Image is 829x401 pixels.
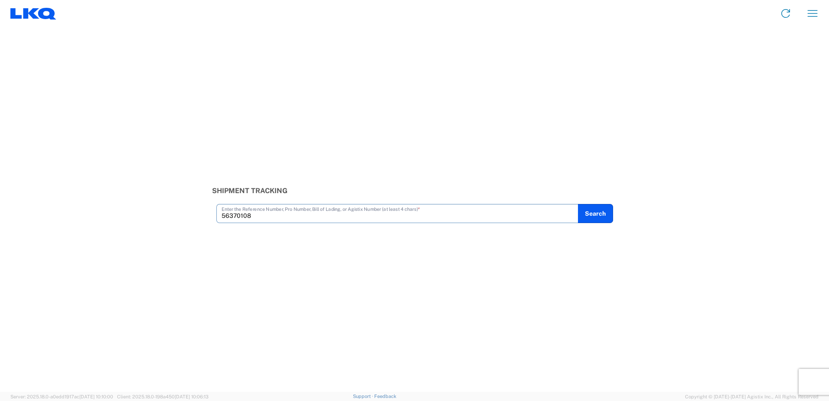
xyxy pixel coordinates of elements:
[685,393,819,401] span: Copyright © [DATE]-[DATE] Agistix Inc., All Rights Reserved
[374,394,396,399] a: Feedback
[212,187,617,195] h3: Shipment Tracking
[578,204,613,223] button: Search
[10,394,113,399] span: Server: 2025.18.0-a0edd1917ac
[79,394,113,399] span: [DATE] 10:10:00
[175,394,209,399] span: [DATE] 10:06:13
[117,394,209,399] span: Client: 2025.18.0-198a450
[353,394,375,399] a: Support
